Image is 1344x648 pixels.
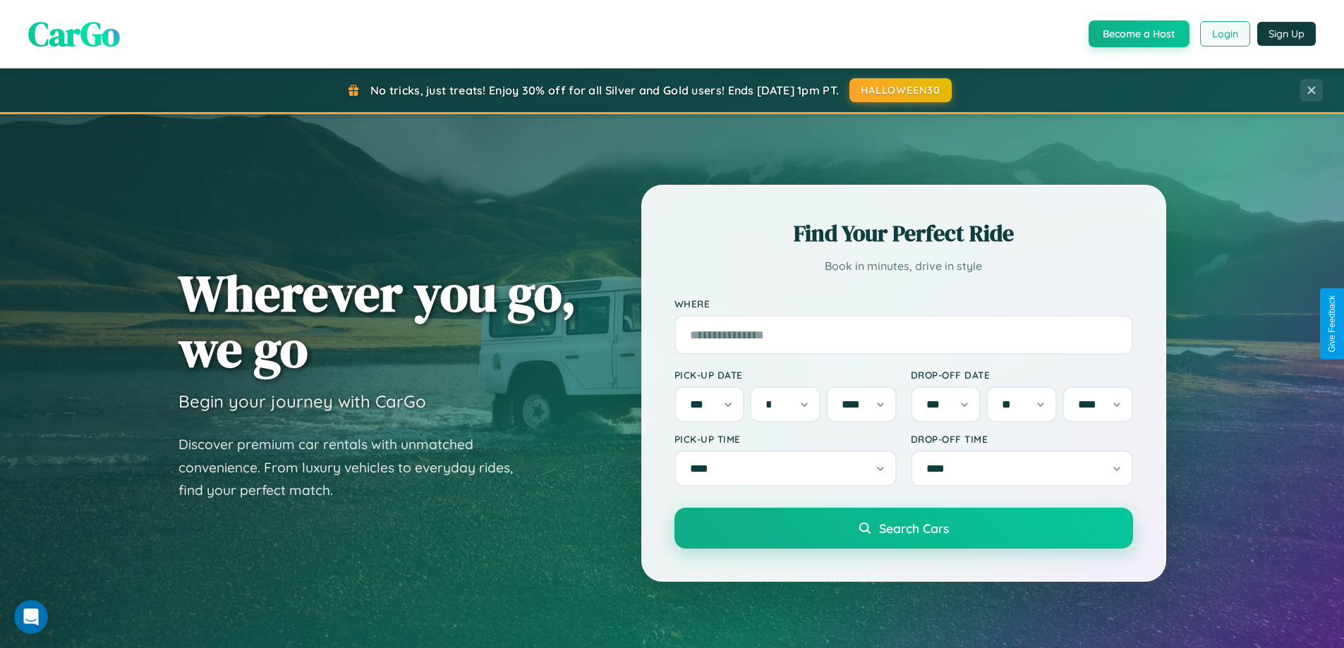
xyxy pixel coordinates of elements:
[849,78,952,102] button: HALLOWEEN30
[1200,21,1250,47] button: Login
[14,600,48,634] iframe: Intercom live chat
[674,433,897,445] label: Pick-up Time
[879,520,949,536] span: Search Cars
[674,218,1133,249] h2: Find Your Perfect Ride
[370,83,839,97] span: No tricks, just treats! Enjoy 30% off for all Silver and Gold users! Ends [DATE] 1pm PT.
[1327,295,1337,353] div: Give Feedback
[1089,20,1189,47] button: Become a Host
[674,369,897,381] label: Pick-up Date
[178,265,576,377] h1: Wherever you go, we go
[28,11,120,57] span: CarGo
[674,256,1133,276] p: Book in minutes, drive in style
[178,391,426,412] h3: Begin your journey with CarGo
[911,433,1133,445] label: Drop-off Time
[178,433,531,502] p: Discover premium car rentals with unmatched convenience. From luxury vehicles to everyday rides, ...
[674,298,1133,310] label: Where
[674,508,1133,549] button: Search Cars
[911,369,1133,381] label: Drop-off Date
[1257,22,1316,46] button: Sign Up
